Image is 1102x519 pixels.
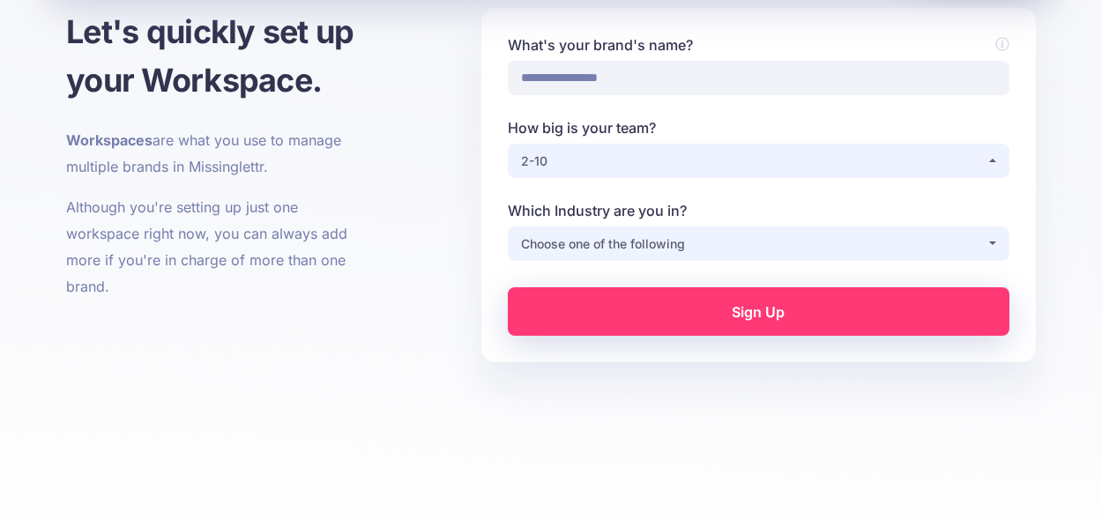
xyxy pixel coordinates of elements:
[521,234,987,255] div: Choose one of the following
[508,200,1009,221] label: Which Industry are you in?
[508,287,1009,336] a: Sign Up
[66,131,153,149] b: Workspaces
[508,226,1009,261] button: Choose one of the following
[508,117,1009,138] label: How big is your team?
[66,127,372,180] p: are what you use to manage multiple brands in Missinglettr.
[66,8,372,105] h1: Let's quickly set up your Workspace.
[66,194,372,300] p: Although you're setting up just one workspace right now, you can always add more if you're in cha...
[508,34,1009,56] label: What's your brand's name?
[521,151,987,172] div: 2-10
[508,144,1009,178] button: 2-10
